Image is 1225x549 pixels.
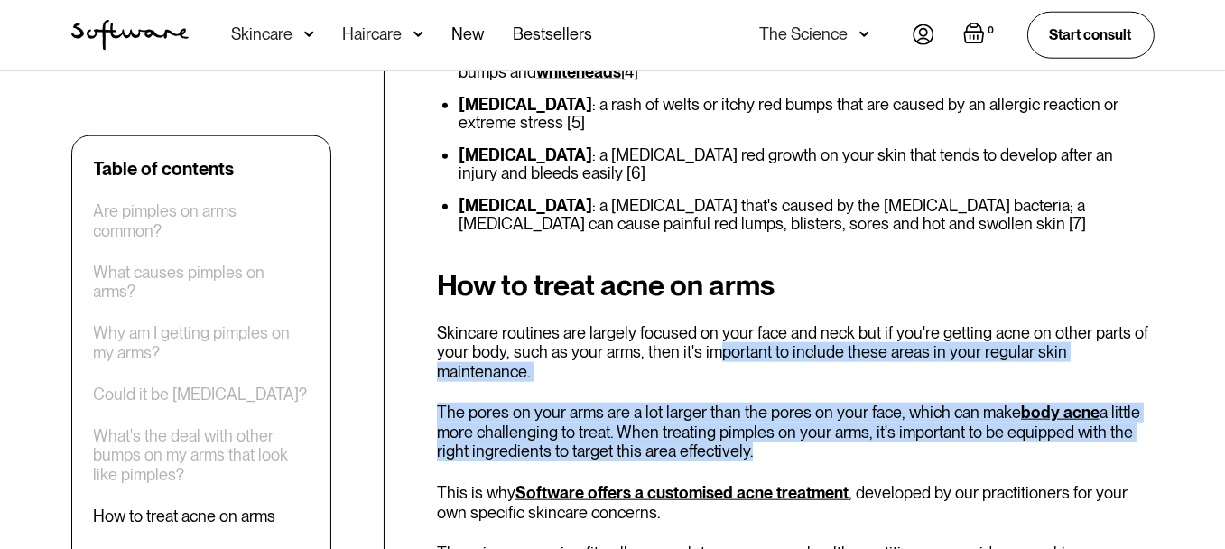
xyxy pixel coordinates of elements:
img: Software Logo [71,20,189,51]
a: What causes pimples on arms? [94,263,309,302]
img: arrow down [859,25,869,43]
div: Skincare [232,25,293,43]
li: : a rash of welts or itchy red bumps that are caused by an allergic reaction or extreme stress [5] [459,96,1155,132]
a: body acne [1021,403,1100,422]
a: Software offers a customised acne treatment [515,483,849,502]
p: The pores on your arms are a lot larger than the pores on your face, which can make a little more... [437,403,1155,461]
a: Could it be [MEDICAL_DATA]? [94,385,308,405]
p: Skincare routines are largely focused on your face and neck but if you're getting acne on other p... [437,323,1155,382]
strong: [MEDICAL_DATA] [459,145,592,164]
a: Open empty cart [963,23,998,48]
div: 0 [985,23,998,39]
a: whiteheads [536,62,621,81]
div: The Science [760,25,849,43]
li: : a [MEDICAL_DATA] that's caused by the [MEDICAL_DATA] bacteria; a [MEDICAL_DATA] can cause painf... [459,197,1155,233]
img: arrow down [304,25,314,43]
strong: [MEDICAL_DATA] [459,196,592,215]
strong: [MEDICAL_DATA] [459,95,592,114]
li: : a [MEDICAL_DATA] red growth on your skin that tends to develop after an injury and bleeds easil... [459,146,1155,182]
p: This is why , developed by our practitioners for your own specific skincare concerns. [437,483,1155,522]
a: How to treat acne on arms [94,507,276,526]
a: home [71,20,189,51]
h2: How to treat acne on arms [437,269,1155,302]
img: arrow down [413,25,423,43]
div: Haircare [343,25,403,43]
a: Why am I getting pimples on my arms? [94,323,309,362]
a: What's the deal with other bumps on my arms that look like pimples? [94,426,309,485]
a: Start consult [1027,12,1155,58]
div: Table of contents [94,158,235,180]
a: Are pimples on arms common? [94,201,309,240]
